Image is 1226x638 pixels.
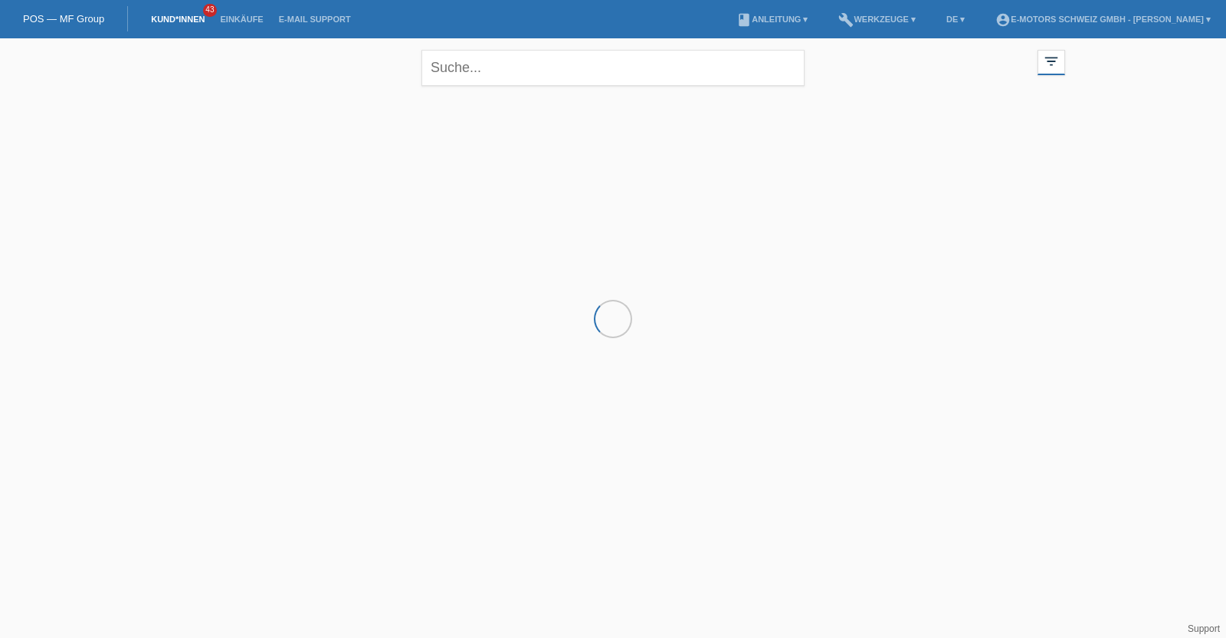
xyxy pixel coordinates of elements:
[729,15,815,24] a: bookAnleitung ▾
[736,12,752,28] i: book
[23,13,104,25] a: POS — MF Group
[271,15,359,24] a: E-Mail Support
[421,50,805,86] input: Suche...
[143,15,212,24] a: Kund*innen
[212,15,270,24] a: Einkäufe
[203,4,217,17] span: 43
[831,15,923,24] a: buildWerkzeuge ▾
[939,15,972,24] a: DE ▾
[838,12,854,28] i: build
[995,12,1011,28] i: account_circle
[1188,623,1220,634] a: Support
[988,15,1218,24] a: account_circleE-Motors Schweiz GmbH - [PERSON_NAME] ▾
[1043,53,1060,70] i: filter_list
